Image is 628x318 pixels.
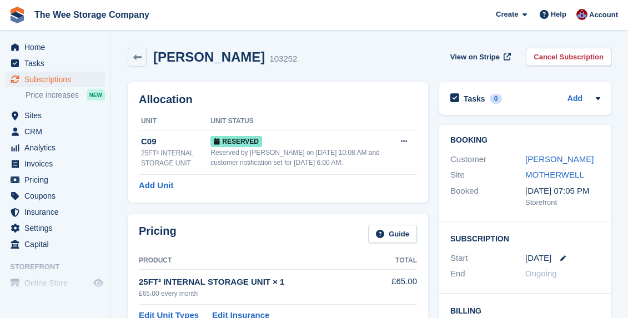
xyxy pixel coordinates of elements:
a: menu [6,220,105,236]
div: 0 [490,94,503,104]
img: stora-icon-8386f47178a22dfd0bd8f6a31ec36ba5ce8667c1dd55bd0f319d3a0aa187defe.svg [9,7,26,23]
div: 103252 [269,53,297,65]
div: Start [450,252,525,265]
h2: Tasks [464,94,485,104]
h2: Subscription [450,233,600,244]
th: Unit [139,113,210,130]
span: Account [589,9,618,21]
h2: Booking [450,136,600,145]
span: Create [496,9,518,20]
a: Cancel Subscription [526,48,611,66]
a: menu [6,156,105,171]
span: Home [24,39,91,55]
h2: Allocation [139,93,417,106]
div: [DATE] 07:05 PM [525,185,600,198]
a: The Wee Storage Company [30,6,154,24]
a: Guide [368,225,417,243]
span: Invoices [24,156,91,171]
a: menu [6,204,105,220]
th: Product [139,252,375,270]
img: Scott Ritchie [576,9,587,20]
div: NEW [87,89,105,100]
span: View on Stripe [450,52,500,63]
a: Add [567,93,582,105]
span: Pricing [24,172,91,188]
div: End [450,267,525,280]
span: Sites [24,108,91,123]
a: menu [6,108,105,123]
a: menu [6,275,105,291]
div: Reserved by [PERSON_NAME] on [DATE] 10:08 AM and customer notification set for [DATE] 6:00 AM. [210,148,394,168]
div: 25FT² INTERNAL STORAGE UNIT × 1 [139,276,375,289]
span: Insurance [24,204,91,220]
div: Booked [450,185,525,208]
a: menu [6,140,105,155]
span: CRM [24,124,91,139]
div: C09 [141,135,210,148]
h2: Billing [450,305,600,316]
a: Price increases NEW [26,89,105,101]
a: MOTHERWELL [525,170,584,179]
span: Price increases [26,90,79,100]
a: menu [6,236,105,252]
a: menu [6,124,105,139]
a: menu [6,172,105,188]
span: Ongoing [525,269,557,278]
span: Tasks [24,55,91,71]
span: Analytics [24,140,91,155]
span: Subscriptions [24,72,91,87]
div: Storefront [525,197,600,208]
th: Total [375,252,417,270]
div: Customer [450,153,525,166]
a: menu [6,72,105,87]
div: Site [450,169,525,181]
div: £65.00 every month [139,289,375,299]
a: Add Unit [139,179,173,192]
a: menu [6,188,105,204]
a: menu [6,39,105,55]
a: menu [6,55,105,71]
span: Online Store [24,275,91,291]
a: Preview store [92,276,105,290]
span: Capital [24,236,91,252]
td: £65.00 [375,269,417,304]
span: Coupons [24,188,91,204]
span: Storefront [10,261,110,272]
span: Reserved [210,136,262,147]
span: Help [551,9,566,20]
div: 25FT² INTERNAL STORAGE UNIT [141,148,210,168]
th: Unit Status [210,113,394,130]
time: 2025-09-06 00:00:00 UTC [525,252,551,265]
span: Settings [24,220,91,236]
a: [PERSON_NAME] [525,154,594,164]
h2: Pricing [139,225,177,243]
a: View on Stripe [446,48,513,66]
h2: [PERSON_NAME] [153,49,265,64]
